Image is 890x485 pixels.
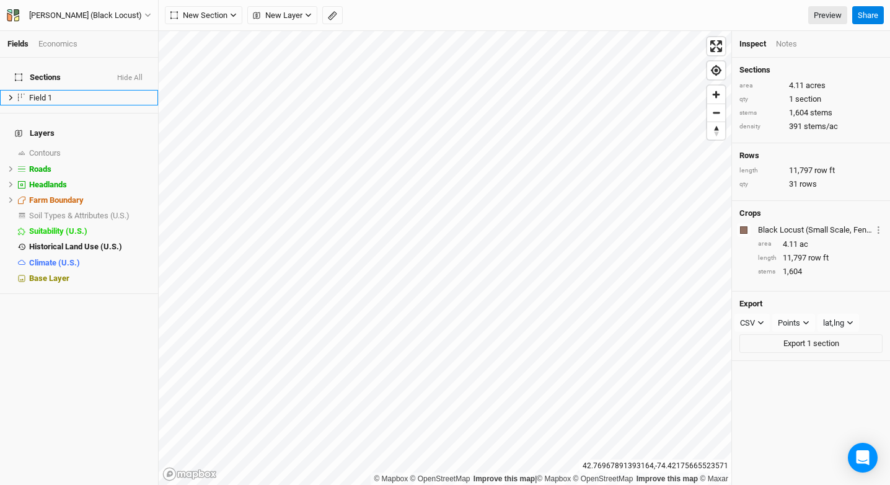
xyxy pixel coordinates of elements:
div: length [758,254,777,263]
button: [PERSON_NAME] (Black Locust) [6,9,152,22]
span: rows [800,179,817,190]
div: 1,604 [758,266,883,277]
div: Corbin Hill (Black Locust) [29,9,142,22]
div: | [374,473,728,485]
button: New Section [165,6,242,25]
span: New Layer [253,9,302,22]
h4: Sections [739,65,883,75]
div: Suitability (U.S.) [29,226,151,236]
span: Farm Boundary [29,195,84,205]
div: Farm Boundary [29,195,151,205]
span: row ft [808,252,829,264]
div: 11,797 [739,165,883,176]
div: Points [778,317,800,329]
button: Find my location [707,61,725,79]
span: section [795,94,821,105]
span: Soil Types & Attributes (U.S.) [29,211,130,220]
span: Contours [29,148,61,158]
div: 4.11 [758,239,883,250]
span: acres [806,80,826,91]
div: Economics [38,38,77,50]
div: CSV [740,317,755,329]
button: lat,lng [817,314,859,332]
div: Climate (U.S.) [29,258,151,268]
span: Field 1 [29,93,52,102]
div: length [739,166,783,176]
div: Black Locust (Small Scale, Fenceposts Only) [758,225,872,236]
div: Inspect [739,38,766,50]
div: Notes [776,38,797,50]
div: Roads [29,164,151,174]
a: Mapbox [374,474,408,483]
a: OpenStreetMap [573,474,633,483]
span: Headlands [29,180,67,189]
a: Preview [808,6,847,25]
button: Export 1 section [739,334,883,353]
div: Field 1 [29,93,151,103]
div: area [739,81,783,91]
div: Open Intercom Messenger [848,443,878,473]
button: New Layer [247,6,317,25]
h4: Rows [739,151,883,161]
span: Historical Land Use (U.S.) [29,242,122,251]
div: 1 [739,94,883,105]
span: Reset bearing to north [707,122,725,140]
a: Improve this map [474,474,535,483]
span: New Section [170,9,227,22]
div: Headlands [29,180,151,190]
span: Base Layer [29,274,69,283]
div: stems [739,109,783,118]
div: area [758,239,777,249]
div: Historical Land Use (U.S.) [29,242,151,252]
div: 4.11 [739,80,883,91]
a: Mapbox [537,474,571,483]
button: Enter fullscreen [707,37,725,55]
button: Share [852,6,884,25]
div: qty [739,95,783,104]
span: ac [800,239,808,250]
h4: Export [739,299,883,309]
span: Suitability (U.S.) [29,226,87,236]
button: CSV [734,314,770,332]
div: 11,797 [758,252,883,264]
div: 391 [739,121,883,132]
button: Zoom out [707,104,725,122]
span: Roads [29,164,51,174]
button: Reset bearing to north [707,122,725,140]
a: OpenStreetMap [410,474,470,483]
div: lat,lng [823,317,844,329]
div: [PERSON_NAME] (Black Locust) [29,9,142,22]
button: Crop Usage [875,223,883,237]
div: qty [739,180,783,189]
a: Fields [7,39,29,48]
a: Mapbox logo [162,467,217,481]
button: Points [772,314,815,332]
span: Climate (U.S.) [29,258,80,267]
canvas: Map [159,31,731,485]
a: Maxar [700,474,728,483]
a: Improve this map [637,474,698,483]
div: 42.76967891393164 , -74.42175665523571 [579,460,731,473]
div: density [739,122,783,131]
span: row ft [814,165,835,176]
h4: Crops [739,208,761,218]
button: Hide All [117,74,143,82]
div: stems [758,267,777,277]
div: 1,604 [739,107,883,118]
div: Soil Types & Attributes (U.S.) [29,211,151,221]
button: Zoom in [707,86,725,104]
span: stems [810,107,832,118]
button: Shortcut: M [322,6,343,25]
div: Contours [29,148,151,158]
span: stems/ac [804,121,838,132]
div: Base Layer [29,274,151,283]
h4: Layers [7,121,151,146]
span: Zoom out [707,104,725,122]
span: Sections [15,73,61,82]
div: 31 [739,179,883,190]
